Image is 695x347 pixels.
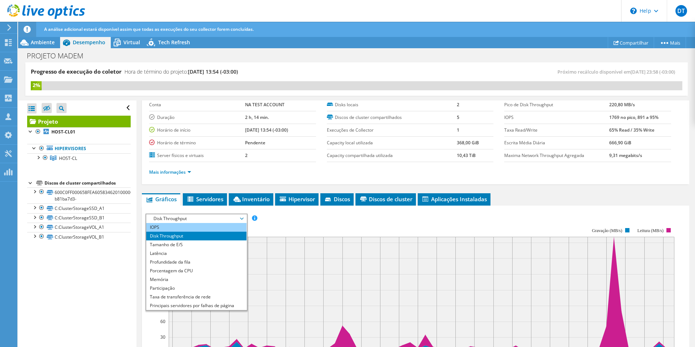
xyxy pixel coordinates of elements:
span: [DATE] 13:54 (-03:00) [188,68,238,75]
label: Disks locais [327,101,457,108]
li: Tamanho de E/S [146,240,247,249]
h4: Hora de término do projeto: [125,68,238,76]
li: Profundidade da fila [146,258,247,267]
a: Hipervisores [27,144,131,153]
b: 220,80 MB/s [609,102,635,108]
label: IOPS [504,114,609,121]
span: Desempenho [73,39,105,46]
span: Gráficos [146,195,177,203]
b: Pendente [245,140,265,146]
li: Latência [146,249,247,258]
a: Compartilhar [608,37,654,48]
label: Horário de início [149,127,245,134]
label: Duração [149,114,245,121]
a: C:ClusterStorageSSD_B1 [27,213,131,223]
span: HOST-CL [59,155,77,161]
a: Mais [654,37,686,48]
b: 5 [457,114,459,120]
svg: \n [630,8,637,14]
b: 65% Read / 35% Write [609,127,654,133]
b: 2 h, 14 min. [245,114,269,120]
span: Disk Throughput [150,214,243,223]
a: C:ClusterStorageVOL_B1 [27,232,131,241]
div: Discos de cluster compartilhados [45,179,131,187]
text: 30 [160,334,165,340]
span: DT [675,5,687,17]
label: Pico de Disk Throughput [504,101,609,108]
label: Conta [149,101,245,108]
b: [DATE] 13:54 (-03:00) [245,127,288,133]
label: Maxima Network Throughput Agregada [504,152,609,159]
li: Disk Throughput [146,232,247,240]
span: A análise adicional estará disponível assim que todas as execuções do seu collector forem concluí... [44,26,254,32]
b: 2 [245,152,248,158]
text: 60 [160,318,165,325]
span: Tech Refresh [158,39,190,46]
a: HOST-CL01 [27,127,131,137]
label: Escrita Média Diária [504,139,609,146]
span: Aplicações Instaladas [421,195,487,203]
label: Capacity local utilizada [327,139,457,146]
b: 666,90 GiB [609,140,631,146]
li: IOPS [146,223,247,232]
a: Mais informações [149,169,191,175]
span: Próximo recálculo disponível em [557,69,679,75]
b: NA TEST ACCOUNT [245,102,285,108]
span: [DATE] 23:58 (-03:00) [631,69,675,75]
span: Discos de cluster [359,195,412,203]
a: 600C0FF000658FEA6058346201000000-b81ba7d3- [27,187,131,203]
b: 2 [457,102,459,108]
h1: PROJETO MADEM [24,52,94,60]
div: 2% [31,81,42,89]
a: HOST-CL [27,153,131,163]
label: Execuções de Collector [327,127,457,134]
span: Virtual [123,39,140,46]
b: 10,43 TiB [457,152,476,158]
li: Taxa de transferência de rede [146,293,247,301]
li: Participação [146,284,247,293]
label: Capacity compartilhada utilizada [327,152,457,159]
b: 1 [457,127,459,133]
b: HOST-CL01 [51,129,75,135]
b: 1769 no pico, 891 a 95% [609,114,658,120]
label: Taxa Read/Write [504,127,609,134]
a: Projeto [27,116,131,127]
li: Principais servidores por falhas de página [146,301,247,310]
b: 9,31 megabits/s [609,152,642,158]
span: Inventário [232,195,270,203]
li: Porcentagem da CPU [146,267,247,275]
label: Horário de término [149,139,245,146]
label: Server físicos e virtuais [149,152,245,159]
span: Hipervisor [279,195,315,203]
a: C:ClusterStorageVOL_A1 [27,223,131,232]
span: Servidores [186,195,223,203]
li: Memória [146,275,247,284]
text: Gravação (MB/s) [592,228,623,233]
span: Discos [324,195,350,203]
b: 368,00 GiB [457,140,479,146]
a: C:ClusterStorageSSD_A1 [27,203,131,213]
span: Ambiente [31,39,55,46]
label: Discos de cluster compartilhados [327,114,457,121]
text: Leitura (MB/s) [637,228,664,233]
